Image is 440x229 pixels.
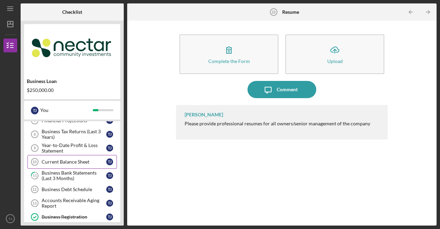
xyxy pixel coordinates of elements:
tspan: 8 [34,132,36,136]
a: 8Business Tax Returns (Last 3 Years)TJ [27,127,117,141]
tspan: 12 [32,187,36,191]
img: Product logo [24,28,120,69]
tspan: 11 [33,174,37,178]
button: Upload [285,34,384,74]
div: Year-to-Date Profit & Loss Statement [42,143,106,154]
div: Please provide professional resumes for all owners/senior management of the company [185,121,370,126]
div: T J [106,158,113,165]
div: Complete the Form [208,59,250,64]
div: T J [31,107,38,114]
div: Accounts Receivable Aging Report [42,198,106,209]
tspan: 9 [34,146,36,150]
div: Upload [327,59,343,64]
tspan: 10 [32,160,36,164]
div: $250,000.00 [27,87,118,93]
div: T J [106,186,113,193]
a: 12Business Debt ScheduleTJ [27,183,117,196]
div: You [40,104,93,116]
tspan: 13 [32,201,36,205]
div: T J [106,131,113,138]
div: Business Registration [42,214,106,220]
button: Complete the Form [179,34,278,74]
b: Resume [282,9,299,15]
div: Comment [277,81,298,98]
text: TJ [9,217,12,221]
div: [PERSON_NAME] [185,112,223,117]
button: TJ [3,212,17,226]
a: 10Current Balance SheetTJ [27,155,117,169]
b: Checklist [62,9,82,15]
div: T J [106,145,113,152]
button: Comment [247,81,316,98]
a: 13Accounts Receivable Aging ReportTJ [27,196,117,210]
div: T J [106,172,113,179]
div: Current Balance Sheet [42,159,106,165]
div: Business Debt Schedule [42,187,106,192]
a: 11Business Bank Statements (Last 3 Months)TJ [27,169,117,183]
div: Business Tax Returns (Last 3 Years) [42,129,106,140]
div: T J [106,200,113,207]
div: T J [106,214,113,220]
tspan: 22 [271,10,275,14]
div: Business Loan [27,79,118,84]
div: Business Bank Statements (Last 3 Months) [42,170,106,181]
a: Business RegistrationTJ [27,210,117,224]
a: 9Year-to-Date Profit & Loss StatementTJ [27,141,117,155]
